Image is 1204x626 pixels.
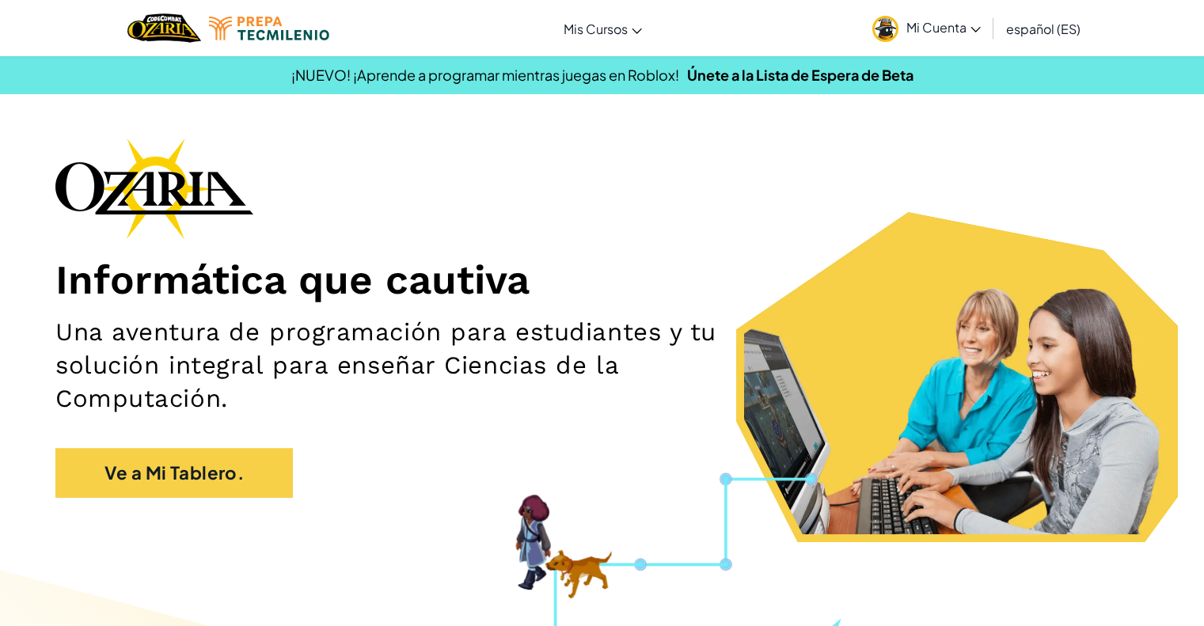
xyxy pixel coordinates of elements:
[55,255,1149,304] h1: Informática que cautiva
[872,16,898,42] img: avatar
[209,17,329,40] img: Tecmilenio logo
[564,21,628,37] span: Mis Cursos
[998,7,1088,50] a: español (ES)
[55,138,253,239] img: Ozaria branding logo
[864,3,989,53] a: Mi Cuenta
[906,19,981,36] span: Mi Cuenta
[127,12,201,44] a: Ozaria by CodeCombat logo
[55,448,293,498] a: Ve a Mi Tablero.
[687,66,913,84] a: Únete a la Lista de Espera de Beta
[556,7,650,50] a: Mis Cursos
[291,66,679,84] span: ¡NUEVO! ¡Aprende a programar mientras juegas en Roblox!
[127,12,201,44] img: Home
[55,316,788,416] h2: Una aventura de programación para estudiantes y tu solución integral para enseñar Ciencias de la ...
[1006,21,1081,37] span: español (ES)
